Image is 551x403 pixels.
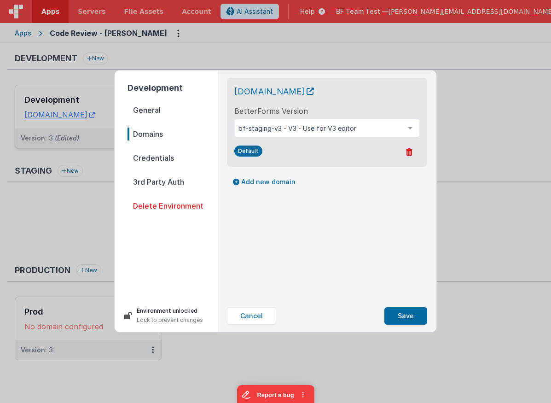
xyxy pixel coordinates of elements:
[137,306,203,315] p: Environment unlocked
[384,307,427,325] button: Save
[137,315,203,325] p: Lock to prevent changes
[234,146,262,157] span: Default
[128,152,218,164] span: Credentials
[128,104,218,117] span: General
[227,174,302,190] button: Add new domain
[128,128,218,140] span: Domains
[128,82,218,94] h2: Development
[128,199,218,212] span: Delete Environment
[234,105,308,117] label: BetterForms Version
[238,124,401,133] span: bf-staging-v3 - V3 - Use for V3 editor
[234,87,314,96] a: [DOMAIN_NAME]
[128,175,218,188] span: 3rd Party Auth
[227,307,276,325] button: Cancel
